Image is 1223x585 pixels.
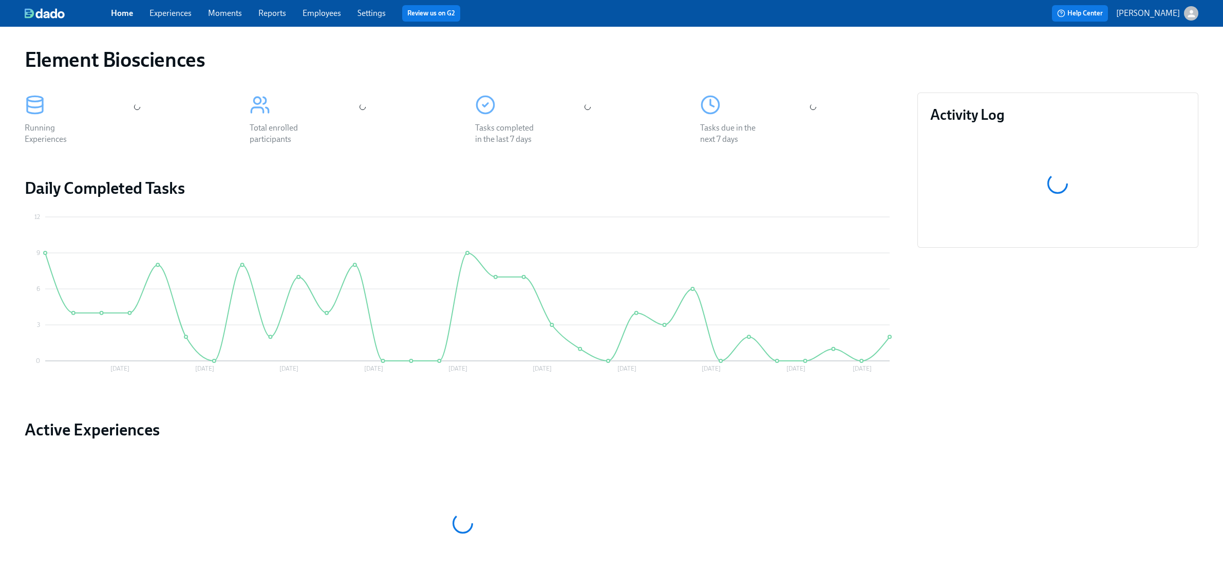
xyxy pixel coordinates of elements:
[448,365,467,372] tspan: [DATE]
[25,122,90,145] div: Running Experiences
[195,365,214,372] tspan: [DATE]
[258,8,286,18] a: Reports
[36,285,40,292] tspan: 6
[36,249,40,257] tspan: 9
[303,8,341,18] a: Employees
[407,8,455,19] a: Review us on G2
[37,321,40,328] tspan: 3
[702,365,721,372] tspan: [DATE]
[279,365,298,372] tspan: [DATE]
[930,105,1186,124] h3: Activity Log
[208,8,242,18] a: Moments
[402,5,460,22] button: Review us on G2
[853,365,872,372] tspan: [DATE]
[110,365,129,372] tspan: [DATE]
[1052,5,1108,22] button: Help Center
[25,8,65,19] img: dado
[358,8,386,18] a: Settings
[36,357,40,364] tspan: 0
[111,8,133,18] a: Home
[786,365,805,372] tspan: [DATE]
[1116,6,1198,21] button: [PERSON_NAME]
[475,122,541,145] div: Tasks completed in the last 7 days
[25,47,205,72] h1: Element Biosciences
[533,365,552,372] tspan: [DATE]
[617,365,636,372] tspan: [DATE]
[250,122,315,145] div: Total enrolled participants
[25,419,901,440] a: Active Experiences
[700,122,766,145] div: Tasks due in the next 7 days
[364,365,383,372] tspan: [DATE]
[149,8,192,18] a: Experiences
[25,8,111,19] a: dado
[1057,8,1103,19] span: Help Center
[25,178,901,198] h2: Daily Completed Tasks
[1116,8,1180,19] p: [PERSON_NAME]
[34,213,40,221] tspan: 12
